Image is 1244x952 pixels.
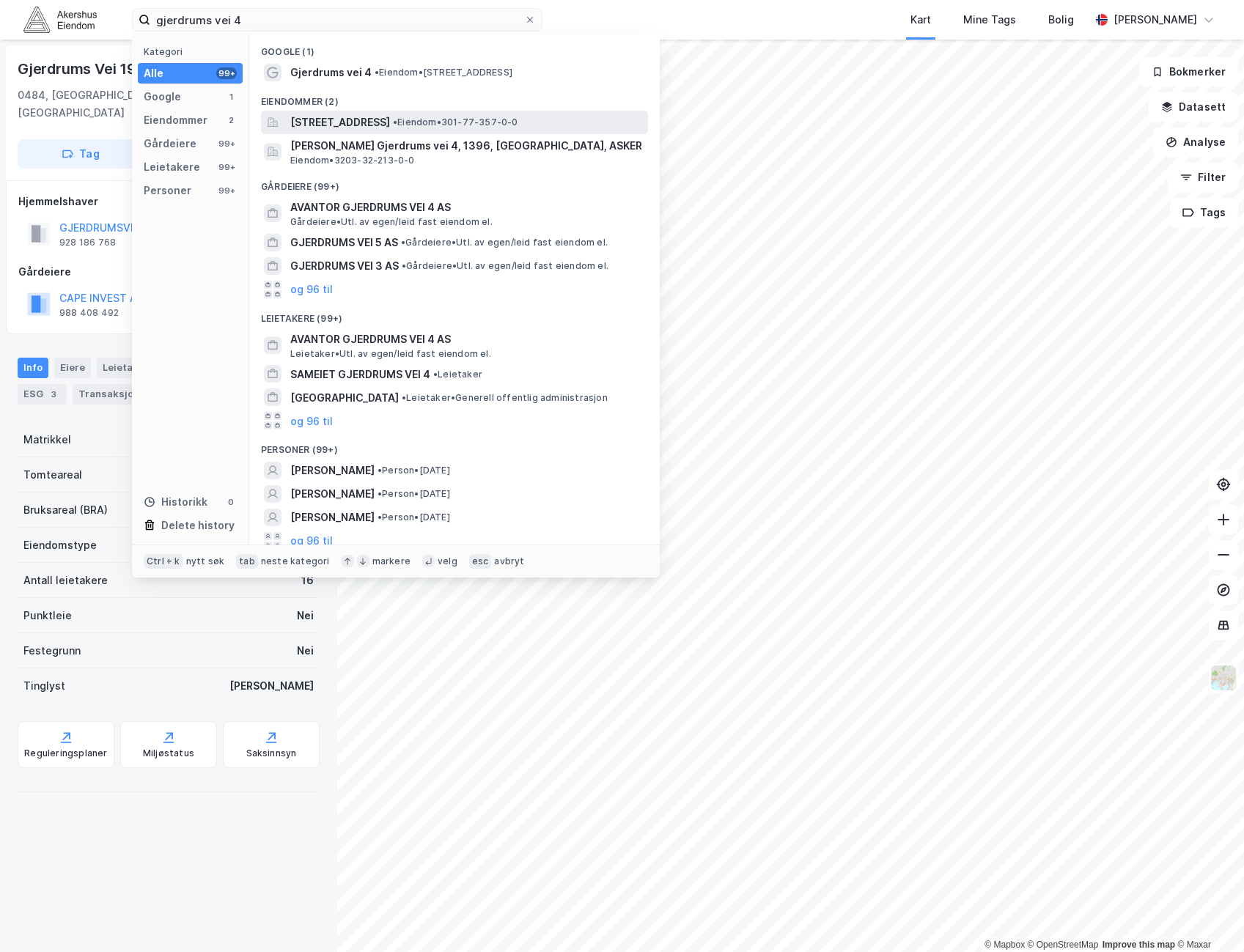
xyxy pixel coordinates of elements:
[393,117,518,128] span: Eiendom • 301-77-357-0-0
[236,554,258,569] div: tab
[144,158,200,176] div: Leietakere
[161,517,235,534] div: Delete history
[150,9,524,31] input: Søk på adresse, matrikkel, gårdeiere, leietakere eller personer
[23,677,65,695] div: Tinglyst
[375,67,512,78] span: Eiendom • [STREET_ADDRESS]
[54,358,91,378] div: Eiere
[1171,882,1244,952] div: Kontrollprogram for chat
[18,263,319,281] div: Gårdeiere
[297,607,314,624] div: Nei
[469,554,492,569] div: esc
[402,260,406,271] span: •
[144,135,196,152] div: Gårdeiere
[261,556,330,567] div: neste kategori
[249,84,660,111] div: Eiendommer (2)
[290,348,491,360] span: Leietaker • Utl. av egen/leid fast eiendom el.
[378,465,382,476] span: •
[23,501,108,519] div: Bruksareal (BRA)
[393,117,397,128] span: •
[378,465,450,476] span: Person • [DATE]
[73,384,173,405] div: Transaksjoner
[59,307,119,319] div: 988 408 492
[290,234,398,251] span: GJERDRUMS VEI 5 AS
[1171,882,1244,952] iframe: Chat Widget
[59,237,116,248] div: 928 186 768
[216,161,237,173] div: 99+
[225,91,237,103] div: 1
[144,554,183,569] div: Ctrl + k
[290,137,642,155] span: [PERSON_NAME] Gjerdrums vei 4, 1396, [GEOGRAPHIC_DATA], ASKER
[290,462,375,479] span: [PERSON_NAME]
[963,11,1016,29] div: Mine Tags
[225,496,237,508] div: 0
[23,431,71,449] div: Matrikkel
[402,392,608,404] span: Leietaker • Generell offentlig administrasjon
[1210,664,1237,692] img: Z
[290,64,372,81] span: Gjerdrums vei 4
[290,389,399,407] span: [GEOGRAPHIC_DATA]
[144,46,243,57] div: Kategori
[1153,128,1238,157] button: Analyse
[46,387,61,402] div: 3
[1168,163,1238,192] button: Filter
[216,138,237,150] div: 99+
[249,34,660,61] div: Google (1)
[18,384,67,405] div: ESG
[24,748,107,759] div: Reguleringsplaner
[290,532,333,550] button: og 96 til
[229,677,314,695] div: [PERSON_NAME]
[249,169,660,196] div: Gårdeiere (99+)
[186,556,225,567] div: nytt søk
[378,512,382,523] span: •
[18,57,139,81] div: Gjerdrums Vei 19
[297,642,314,660] div: Nei
[290,114,390,131] span: [STREET_ADDRESS]
[290,485,375,503] span: [PERSON_NAME]
[216,185,237,196] div: 99+
[910,11,931,29] div: Kart
[23,572,108,589] div: Antall leietakere
[144,64,163,82] div: Alle
[23,7,97,32] img: akershus-eiendom-logo.9091f326c980b4bce74ccdd9f866810c.svg
[290,412,333,429] button: og 96 til
[1103,940,1175,950] a: Improve this map
[18,193,319,210] div: Hjemmelshaver
[1114,11,1197,29] div: [PERSON_NAME]
[144,182,191,199] div: Personer
[97,358,179,378] div: Leietakere
[249,301,660,328] div: Leietakere (99+)
[144,88,181,106] div: Google
[401,237,405,248] span: •
[18,358,48,378] div: Info
[433,369,438,380] span: •
[225,114,237,126] div: 2
[372,556,411,567] div: markere
[1170,198,1238,227] button: Tags
[984,940,1025,950] a: Mapbox
[23,536,97,554] div: Eiendomstype
[290,257,399,275] span: GJERDRUMS VEI 3 AS
[23,642,81,660] div: Festegrunn
[246,748,297,759] div: Saksinnsyn
[216,67,237,79] div: 99+
[18,139,144,169] button: Tag
[378,512,450,523] span: Person • [DATE]
[290,216,493,228] span: Gårdeiere • Utl. av egen/leid fast eiendom el.
[402,260,608,272] span: Gårdeiere • Utl. av egen/leid fast eiendom el.
[23,607,72,624] div: Punktleie
[378,488,450,500] span: Person • [DATE]
[1149,92,1238,122] button: Datasett
[144,111,207,129] div: Eiendommer
[494,556,524,567] div: avbryt
[290,509,375,526] span: [PERSON_NAME]
[290,331,642,348] span: AVANTOR GJERDRUMS VEI 4 AS
[290,366,430,383] span: SAMEIET GJERDRUMS VEI 4
[144,493,207,511] div: Historikk
[249,432,660,459] div: Personer (99+)
[290,199,642,216] span: AVANTOR GJERDRUMS VEI 4 AS
[290,155,415,166] span: Eiendom • 3203-32-213-0-0
[401,237,608,248] span: Gårdeiere • Utl. av egen/leid fast eiendom el.
[18,86,206,122] div: 0484, [GEOGRAPHIC_DATA], [GEOGRAPHIC_DATA]
[375,67,379,78] span: •
[290,281,333,298] button: og 96 til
